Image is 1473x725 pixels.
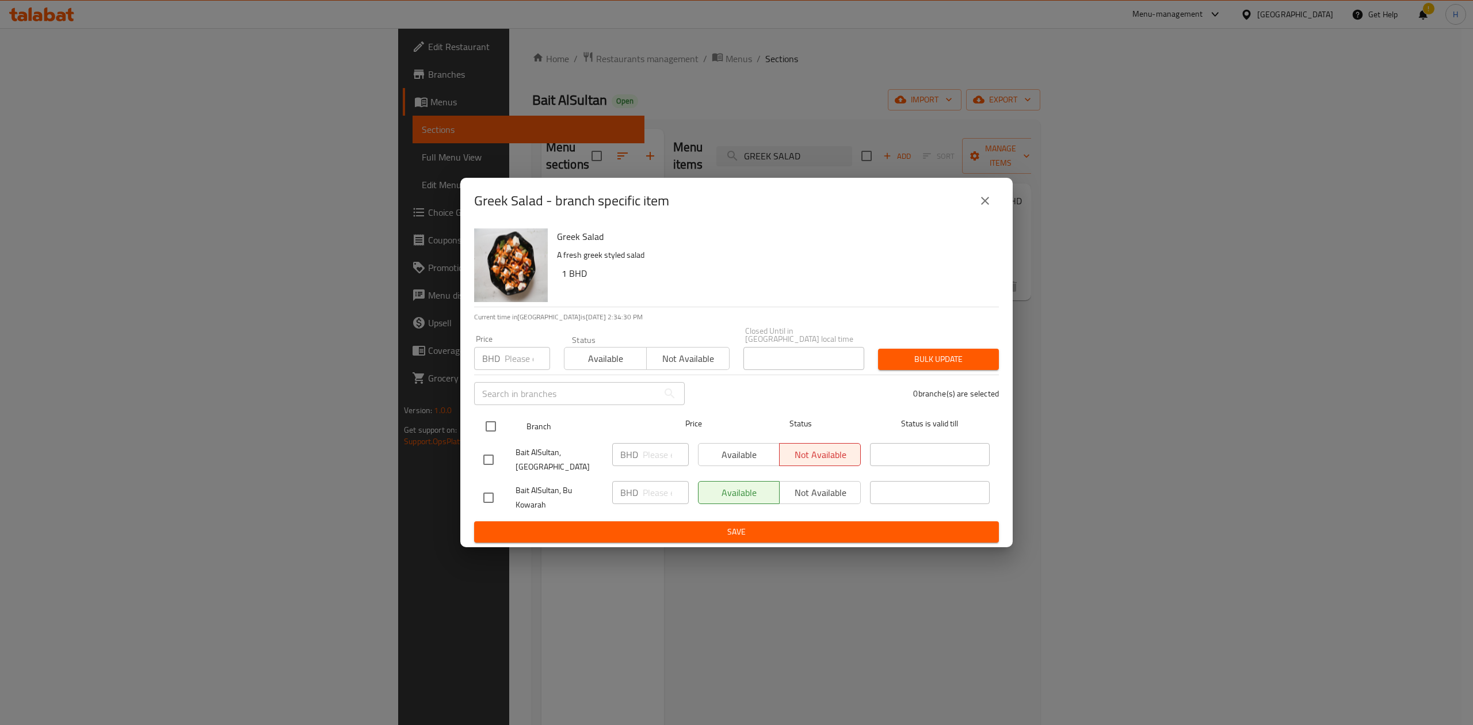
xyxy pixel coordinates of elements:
[474,192,669,210] h2: Greek Salad - branch specific item
[516,445,603,474] span: Bait AlSultan, [GEOGRAPHIC_DATA]
[620,448,638,461] p: BHD
[655,417,732,431] span: Price
[516,483,603,512] span: Bait AlSultan, Bu Kowarah
[483,525,990,539] span: Save
[878,349,999,370] button: Bulk update
[474,228,548,302] img: Greek Salad
[651,350,724,367] span: Not available
[741,417,861,431] span: Status
[474,521,999,543] button: Save
[887,352,990,367] span: Bulk update
[620,486,638,499] p: BHD
[557,248,990,262] p: A fresh greek styled salad
[505,347,550,370] input: Please enter price
[870,417,990,431] span: Status is valid till
[482,352,500,365] p: BHD
[562,265,990,281] h6: 1 BHD
[564,347,647,370] button: Available
[643,481,689,504] input: Please enter price
[569,350,642,367] span: Available
[526,419,646,434] span: Branch
[913,388,999,399] p: 0 branche(s) are selected
[474,382,658,405] input: Search in branches
[646,347,729,370] button: Not available
[474,312,999,322] p: Current time in [GEOGRAPHIC_DATA] is [DATE] 2:34:30 PM
[643,443,689,466] input: Please enter price
[971,187,999,215] button: close
[557,228,990,245] h6: Greek Salad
